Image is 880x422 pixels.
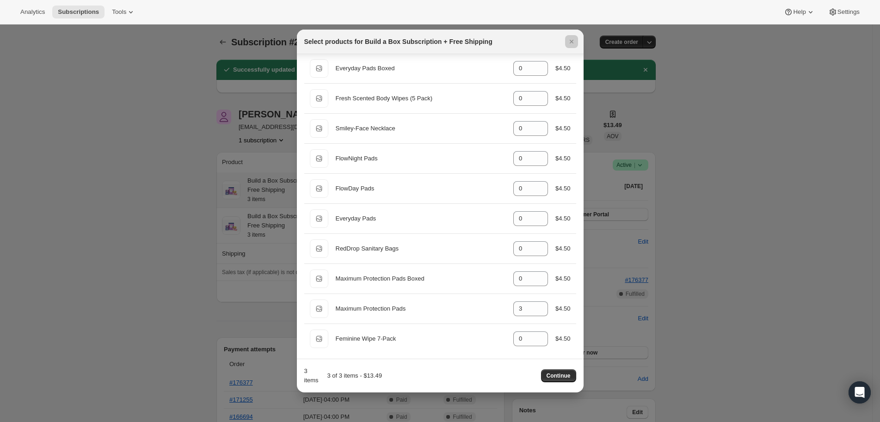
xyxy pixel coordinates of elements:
div: RedDrop Sanitary Bags [336,244,506,253]
div: 3 of 3 items - $13.49 [322,371,382,380]
button: Help [778,6,820,18]
div: Fresh Scented Body Wipes (5 Pack) [336,94,506,103]
div: Everyday Pads [336,214,506,223]
div: FlowNight Pads [336,154,506,163]
span: Continue [547,372,571,379]
span: Help [793,8,806,16]
div: $4.50 [555,244,571,253]
div: Maximum Protection Pads [336,304,506,313]
button: Settings [823,6,865,18]
span: Analytics [20,8,45,16]
div: $4.50 [555,154,571,163]
h2: Select products for Build a Box Subscription + Free Shipping [304,37,492,46]
div: Maximum Protection Pads Boxed [336,274,506,283]
div: Everyday Pads Boxed [336,64,506,73]
div: Smiley-Face Necklace [336,124,506,133]
div: $4.50 [555,184,571,193]
button: Tools [106,6,141,18]
div: $4.50 [555,274,571,283]
div: Open Intercom Messenger [849,381,871,404]
div: $4.50 [555,334,571,343]
button: Close [565,35,578,48]
div: $4.50 [555,94,571,103]
span: Settings [837,8,860,16]
button: Analytics [15,6,50,18]
div: $4.50 [555,124,571,133]
span: Subscriptions [58,8,99,16]
div: 3 items [304,367,319,385]
div: FlowDay Pads [336,184,506,193]
div: Feminine Wipe 7-Pack [336,334,506,343]
div: $4.50 [555,214,571,223]
div: $4.50 [555,64,571,73]
div: $4.50 [555,304,571,313]
span: Tools [112,8,126,16]
button: Subscriptions [52,6,105,18]
button: Continue [541,369,576,382]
